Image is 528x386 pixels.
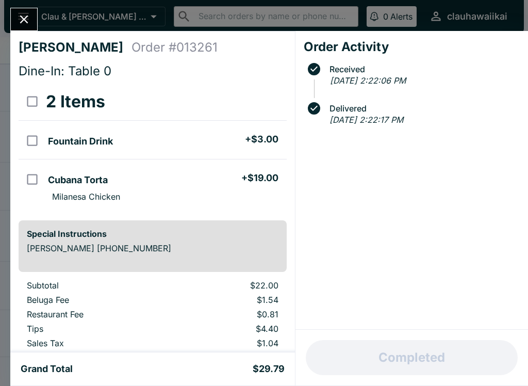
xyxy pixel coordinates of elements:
[330,75,406,86] em: [DATE] 2:22:06 PM
[46,91,105,112] h3: 2 Items
[324,104,520,113] span: Delivered
[52,191,120,202] p: Milanesa Chicken
[27,338,160,348] p: Sales Tax
[177,280,278,291] p: $22.00
[241,172,278,184] h5: + $19.00
[11,8,37,30] button: Close
[19,40,131,55] h4: [PERSON_NAME]
[177,309,278,319] p: $0.81
[27,324,160,334] p: Tips
[21,363,73,375] h5: Grand Total
[245,133,278,146] h5: + $3.00
[48,174,108,186] h5: Cubana Torta
[324,65,520,74] span: Received
[304,39,520,55] h4: Order Activity
[329,115,403,125] em: [DATE] 2:22:17 PM
[27,243,278,253] p: [PERSON_NAME] [PHONE_NUMBER]
[27,295,160,305] p: Beluga Fee
[19,280,287,352] table: orders table
[177,324,278,334] p: $4.40
[177,295,278,305] p: $1.54
[27,280,160,291] p: Subtotal
[253,363,285,375] h5: $29.79
[177,338,278,348] p: $1.04
[19,83,287,212] table: orders table
[27,229,278,239] h6: Special Instructions
[48,135,113,148] h5: Fountain Drink
[19,63,111,78] span: Dine-In: Table 0
[27,309,160,319] p: Restaurant Fee
[131,40,218,55] h4: Order # 013261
